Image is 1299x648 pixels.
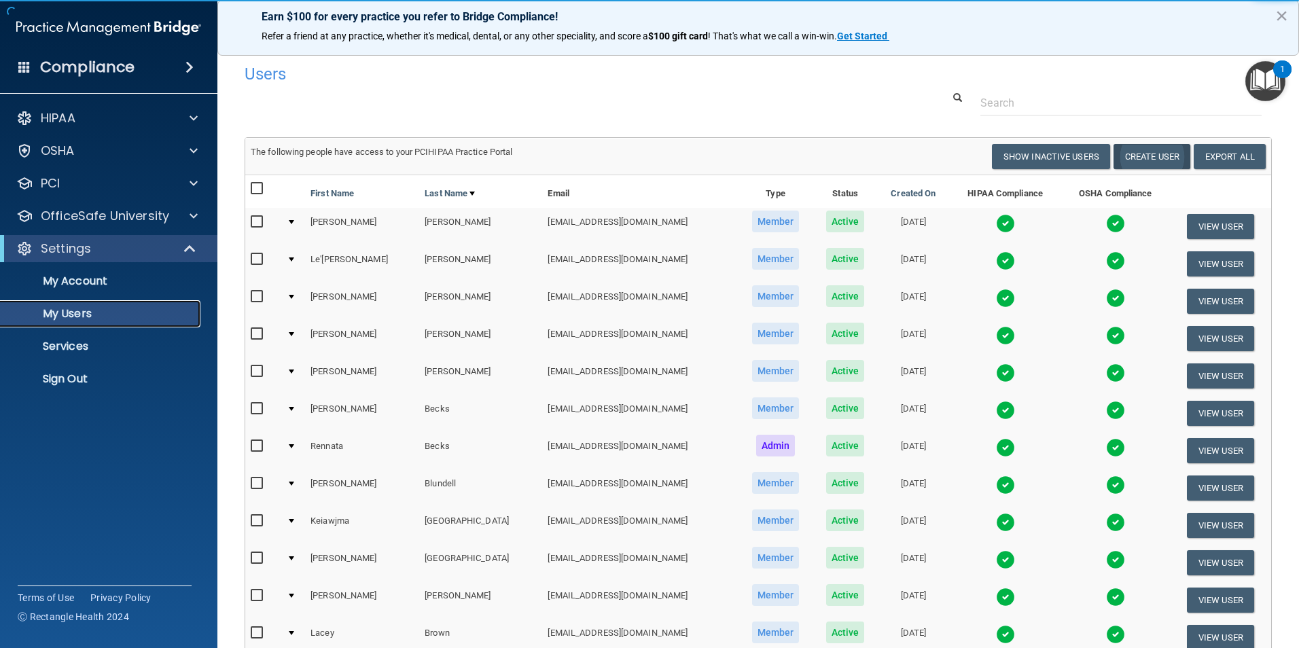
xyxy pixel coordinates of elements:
[1187,289,1254,314] button: View User
[752,584,800,606] span: Member
[877,544,949,581] td: [DATE]
[305,469,419,507] td: [PERSON_NAME]
[1245,61,1285,101] button: Open Resource Center, 1 new notification
[1187,251,1254,276] button: View User
[877,245,949,283] td: [DATE]
[542,357,738,395] td: [EMAIL_ADDRESS][DOMAIN_NAME]
[9,274,194,288] p: My Account
[752,248,800,270] span: Member
[837,31,889,41] a: Get Started
[1106,214,1125,233] img: tick.e7d51cea.svg
[826,285,865,307] span: Active
[542,208,738,245] td: [EMAIL_ADDRESS][DOMAIN_NAME]
[90,591,152,605] a: Privacy Policy
[813,175,877,208] th: Status
[996,438,1015,457] img: tick.e7d51cea.svg
[996,214,1015,233] img: tick.e7d51cea.svg
[826,584,865,606] span: Active
[1106,588,1125,607] img: tick.e7d51cea.svg
[837,31,887,41] strong: Get Started
[542,395,738,432] td: [EMAIL_ADDRESS][DOMAIN_NAME]
[16,143,198,159] a: OSHA
[992,144,1110,169] button: Show Inactive Users
[9,307,194,321] p: My Users
[1187,401,1254,426] button: View User
[1106,513,1125,532] img: tick.e7d51cea.svg
[996,289,1015,308] img: tick.e7d51cea.svg
[419,507,542,544] td: [GEOGRAPHIC_DATA]
[1187,438,1254,463] button: View User
[245,65,836,83] h4: Users
[262,10,1255,23] p: Earn $100 for every practice you refer to Bridge Compliance!
[419,283,542,320] td: [PERSON_NAME]
[305,507,419,544] td: Keiawjma
[419,395,542,432] td: Becks
[41,240,91,257] p: Settings
[980,90,1262,115] input: Search
[419,469,542,507] td: Blundell
[425,185,475,202] a: Last Name
[305,544,419,581] td: [PERSON_NAME]
[542,507,738,544] td: [EMAIL_ADDRESS][DOMAIN_NAME]
[1106,438,1125,457] img: tick.e7d51cea.svg
[41,208,169,224] p: OfficeSafe University
[826,509,865,531] span: Active
[826,547,865,569] span: Active
[419,432,542,469] td: Becks
[41,143,75,159] p: OSHA
[419,357,542,395] td: [PERSON_NAME]
[826,248,865,270] span: Active
[826,435,865,456] span: Active
[752,285,800,307] span: Member
[542,469,738,507] td: [EMAIL_ADDRESS][DOMAIN_NAME]
[1114,144,1190,169] button: Create User
[18,591,74,605] a: Terms of Use
[752,323,800,344] span: Member
[996,251,1015,270] img: tick.e7d51cea.svg
[756,435,796,456] span: Admin
[1194,144,1266,169] a: Export All
[996,550,1015,569] img: tick.e7d51cea.svg
[708,31,837,41] span: ! That's what we call a win-win.
[1187,550,1254,575] button: View User
[1106,251,1125,270] img: tick.e7d51cea.svg
[1106,550,1125,569] img: tick.e7d51cea.svg
[16,110,198,126] a: HIPAA
[877,469,949,507] td: [DATE]
[877,283,949,320] td: [DATE]
[542,432,738,469] td: [EMAIL_ADDRESS][DOMAIN_NAME]
[877,581,949,619] td: [DATE]
[1187,513,1254,538] button: View User
[996,363,1015,382] img: tick.e7d51cea.svg
[305,283,419,320] td: [PERSON_NAME]
[1106,326,1125,345] img: tick.e7d51cea.svg
[826,397,865,419] span: Active
[950,175,1061,208] th: HIPAA Compliance
[542,544,738,581] td: [EMAIL_ADDRESS][DOMAIN_NAME]
[752,622,800,643] span: Member
[877,507,949,544] td: [DATE]
[305,208,419,245] td: [PERSON_NAME]
[419,208,542,245] td: [PERSON_NAME]
[996,513,1015,532] img: tick.e7d51cea.svg
[1187,363,1254,389] button: View User
[542,283,738,320] td: [EMAIL_ADDRESS][DOMAIN_NAME]
[877,395,949,432] td: [DATE]
[877,320,949,357] td: [DATE]
[1106,625,1125,644] img: tick.e7d51cea.svg
[996,475,1015,494] img: tick.e7d51cea.svg
[648,31,708,41] strong: $100 gift card
[826,211,865,232] span: Active
[542,175,738,208] th: Email
[877,432,949,469] td: [DATE]
[305,432,419,469] td: Rennata
[877,208,949,245] td: [DATE]
[9,372,194,386] p: Sign Out
[877,357,949,395] td: [DATE]
[1106,289,1125,308] img: tick.e7d51cea.svg
[826,360,865,382] span: Active
[1187,326,1254,351] button: View User
[16,240,197,257] a: Settings
[891,185,936,202] a: Created On
[1187,475,1254,501] button: View User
